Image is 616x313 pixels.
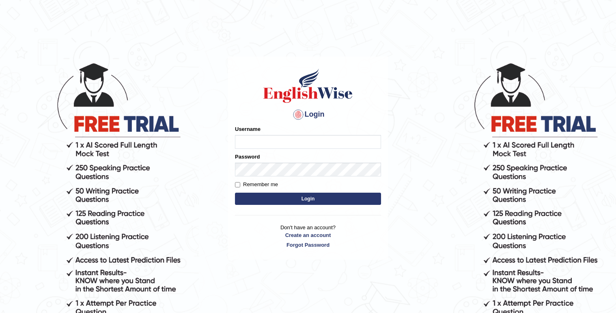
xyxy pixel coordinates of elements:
[235,182,240,187] input: Remember me
[235,153,260,161] label: Password
[262,67,354,104] img: Logo of English Wise sign in for intelligent practice with AI
[235,231,381,239] a: Create an account
[235,180,278,189] label: Remember me
[235,224,381,249] p: Don't have an account?
[235,125,261,133] label: Username
[235,193,381,205] button: Login
[235,108,381,121] h4: Login
[235,241,381,249] a: Forgot Password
